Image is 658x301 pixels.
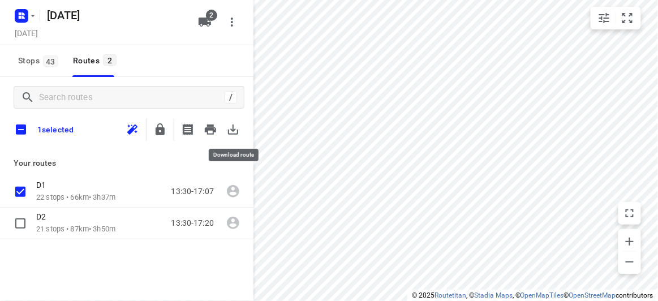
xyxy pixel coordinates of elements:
[569,291,616,299] a: OpenStreetMap
[9,212,32,235] span: Select
[39,89,225,106] input: Search routes
[206,10,217,21] span: 2
[199,118,222,141] span: Print route
[36,192,115,203] p: 22 stops • 66km • 3h37m
[18,54,62,68] span: Stops
[103,54,117,66] span: 2
[616,7,639,29] button: Fit zoom
[121,118,144,141] span: Reoptimize route
[591,7,641,29] div: small contained button group
[14,157,240,169] p: Your routes
[222,212,244,234] span: Assign driver
[435,291,466,299] a: Routetitan
[521,291,564,299] a: OpenMapTiles
[10,27,42,40] h5: [DATE]
[73,54,120,68] div: Routes
[36,180,53,190] p: D1
[222,180,244,203] span: Assign driver
[149,118,171,141] button: Lock route
[193,11,216,33] button: 2
[36,212,53,222] p: D2
[171,217,214,229] p: 13:30-17:20
[177,118,199,141] span: Print shipping label
[412,291,653,299] li: © 2025 , © , © © contributors
[37,125,74,134] p: 1 selected
[43,55,58,67] span: 43
[42,6,189,24] h5: [DATE]
[593,7,616,29] button: Map settings
[474,291,513,299] a: Stadia Maps
[171,186,214,197] p: 13:30-17:07
[225,91,237,104] div: /
[9,180,32,203] span: Select
[36,224,115,235] p: 21 stops • 87km • 3h50m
